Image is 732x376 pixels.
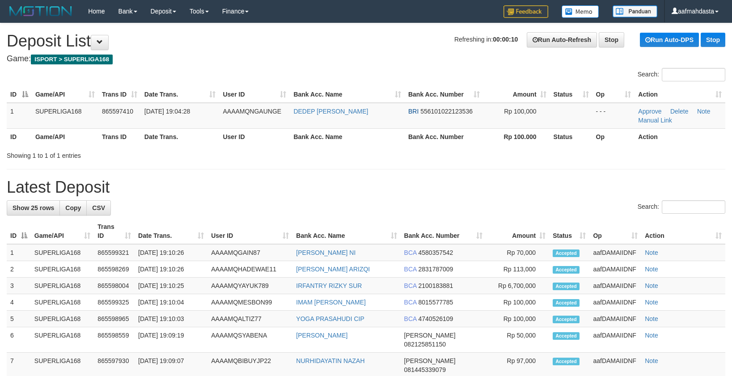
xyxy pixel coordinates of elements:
[296,266,370,273] a: [PERSON_NAME] ARIZQI
[296,282,362,289] a: IRFANTRY RIZKY SUR
[701,33,725,47] a: Stop
[404,249,417,256] span: BCA
[94,294,135,311] td: 865599325
[589,261,641,278] td: aafDAMAIIDNF
[219,128,290,145] th: User ID
[207,219,292,244] th: User ID: activate to sort column ascending
[296,315,364,322] a: YOGA PRASAHUDI CIP
[486,261,549,278] td: Rp 113,000
[207,278,292,294] td: AAAAMQYAYUK789
[94,244,135,261] td: 865599321
[296,249,355,256] a: [PERSON_NAME] NI
[589,327,641,353] td: aafDAMAIIDNF
[32,103,98,129] td: SUPERLIGA168
[290,86,405,103] th: Bank Acc. Name: activate to sort column ascending
[589,244,641,261] td: aafDAMAIIDNF
[645,332,658,339] a: Note
[645,249,658,256] a: Note
[32,86,98,103] th: Game/API: activate to sort column ascending
[662,200,725,214] input: Search:
[296,357,364,364] a: NURHIDAYATIN NAZAH
[553,332,580,340] span: Accepted
[31,327,94,353] td: SUPERLIGA168
[135,311,207,327] td: [DATE] 19:10:03
[483,86,550,103] th: Amount: activate to sort column ascending
[59,200,87,215] a: Copy
[640,33,699,47] a: Run Auto-DPS
[493,36,518,43] strong: 00:00:10
[553,266,580,274] span: Accepted
[589,311,641,327] td: aafDAMAIIDNF
[144,108,190,115] span: [DATE] 19:04:28
[401,219,487,244] th: Bank Acc. Number: activate to sort column ascending
[592,86,635,103] th: Op: activate to sort column ascending
[418,282,453,289] span: Copy 2100183881 to clipboard
[7,55,725,63] h4: Game:
[553,358,580,365] span: Accepted
[7,4,75,18] img: MOTION_logo.png
[553,299,580,307] span: Accepted
[94,261,135,278] td: 865598269
[549,219,589,244] th: Status: activate to sort column ascending
[98,86,141,103] th: Trans ID: activate to sort column ascending
[219,86,290,103] th: User ID: activate to sort column ascending
[404,299,417,306] span: BCA
[645,357,658,364] a: Note
[135,219,207,244] th: Date Trans.: activate to sort column ascending
[31,219,94,244] th: Game/API: activate to sort column ascending
[7,178,725,196] h1: Latest Deposit
[592,128,635,145] th: Op
[92,204,105,211] span: CSV
[7,128,32,145] th: ID
[94,278,135,294] td: 865598004
[527,32,597,47] a: Run Auto-Refresh
[141,128,220,145] th: Date Trans.
[98,128,141,145] th: Trans ID
[404,266,417,273] span: BCA
[32,128,98,145] th: Game/API
[135,327,207,353] td: [DATE] 19:09:19
[550,86,592,103] th: Status: activate to sort column ascending
[7,294,31,311] td: 4
[550,128,592,145] th: Status
[223,108,281,115] span: AAAAMQNGAUNGE
[553,283,580,290] span: Accepted
[553,316,580,323] span: Accepted
[486,278,549,294] td: Rp 6,700,000
[641,219,725,244] th: Action: activate to sort column ascending
[31,311,94,327] td: SUPERLIGA168
[7,103,32,129] td: 1
[207,244,292,261] td: AAAAMQGAIN87
[7,200,60,215] a: Show 25 rows
[420,108,473,115] span: Copy 556101022123536 to clipboard
[404,332,456,339] span: [PERSON_NAME]
[405,86,483,103] th: Bank Acc. Number: activate to sort column ascending
[94,327,135,353] td: 865598559
[207,294,292,311] td: AAAAMQMESBON99
[31,278,94,294] td: SUPERLIGA168
[589,294,641,311] td: aafDAMAIIDNF
[7,261,31,278] td: 2
[418,315,453,322] span: Copy 4740526109 to clipboard
[207,311,292,327] td: AAAAMQALTIZ77
[504,108,536,115] span: Rp 100,000
[404,357,456,364] span: [PERSON_NAME]
[697,108,711,115] a: Note
[7,32,725,50] h1: Deposit List
[135,261,207,278] td: [DATE] 19:10:26
[135,294,207,311] td: [DATE] 19:10:04
[31,294,94,311] td: SUPERLIGA168
[135,244,207,261] td: [DATE] 19:10:26
[296,332,347,339] a: [PERSON_NAME]
[483,128,550,145] th: Rp 100.000
[290,128,405,145] th: Bank Acc. Name
[553,249,580,257] span: Accepted
[638,108,661,115] a: Approve
[31,55,113,64] span: ISPORT > SUPERLIGA168
[562,5,599,18] img: Button%20Memo.svg
[296,299,366,306] a: IMAM [PERSON_NAME]
[94,219,135,244] th: Trans ID: activate to sort column ascending
[7,244,31,261] td: 1
[94,311,135,327] td: 865598965
[486,294,549,311] td: Rp 100,000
